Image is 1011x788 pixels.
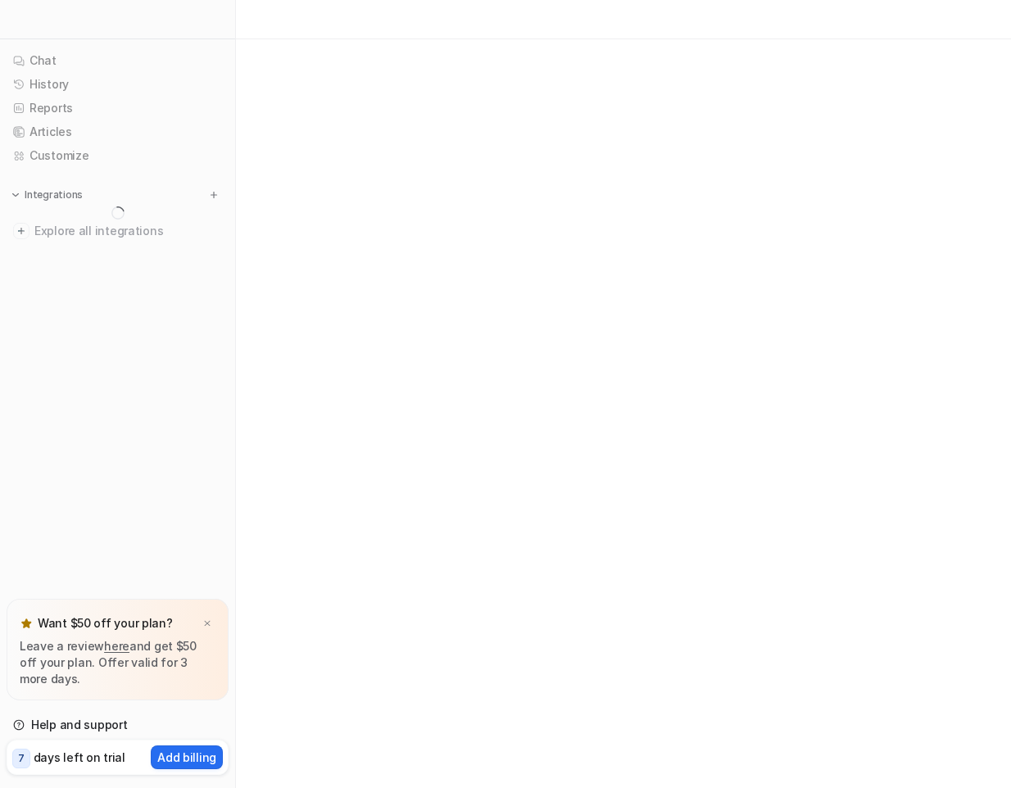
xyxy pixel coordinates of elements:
[13,223,29,239] img: explore all integrations
[20,617,33,630] img: star
[10,189,21,201] img: expand menu
[20,638,215,687] p: Leave a review and get $50 off your plan. Offer valid for 3 more days.
[18,751,25,766] p: 7
[104,639,129,653] a: here
[157,749,216,766] p: Add billing
[7,187,88,203] button: Integrations
[34,218,222,244] span: Explore all integrations
[25,188,83,202] p: Integrations
[202,618,212,629] img: x
[208,189,220,201] img: menu_add.svg
[7,144,229,167] a: Customize
[7,120,229,143] a: Articles
[38,615,173,632] p: Want $50 off your plan?
[7,49,229,72] a: Chat
[7,220,229,242] a: Explore all integrations
[7,713,229,736] a: Help and support
[7,73,229,96] a: History
[151,745,223,769] button: Add billing
[34,749,125,766] p: days left on trial
[7,97,229,120] a: Reports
